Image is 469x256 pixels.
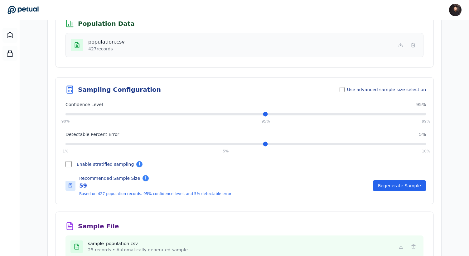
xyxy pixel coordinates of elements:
[340,87,345,92] input: Use advanced sample size selection
[79,175,369,181] h4: Recommended Sample Size
[65,131,119,137] label: Detectable Percent Error
[373,180,426,191] button: Regenerate Sample
[409,242,418,252] button: Delete Sample File
[88,38,125,46] h4: population.csv
[65,101,103,108] label: Confidence Level
[79,181,369,190] p: 59
[143,175,149,181] span: i
[79,191,369,196] p: Based on 427 population records, 95% confidence level, and 5% detectable error
[396,40,406,50] button: Download File
[61,119,70,124] span: 90 %
[77,161,134,167] label: Enable stratified sampling
[419,131,426,137] span: 5 %
[422,119,430,124] span: 99 %
[78,85,161,94] h3: Sampling Configuration
[408,40,418,50] button: Delete File
[88,240,188,247] h4: sample_population.csv
[78,222,119,230] h3: Sample File
[262,119,270,124] span: 95 %
[347,86,426,93] span: Use advanced sample size selection
[136,161,143,167] span: i
[223,149,229,154] span: 5 %
[62,149,68,154] span: 1 %
[422,149,430,154] span: 10 %
[2,28,17,43] a: Dashboard
[396,242,406,252] button: Download Sample File
[7,6,39,14] a: Go to Dashboard
[449,4,462,16] img: James Lee
[88,46,125,52] p: 427 records
[78,19,135,28] h3: Population Data
[88,247,188,253] p: 25 records • Automatically generated sample
[416,101,426,108] span: 95 %
[2,46,17,61] a: SOC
